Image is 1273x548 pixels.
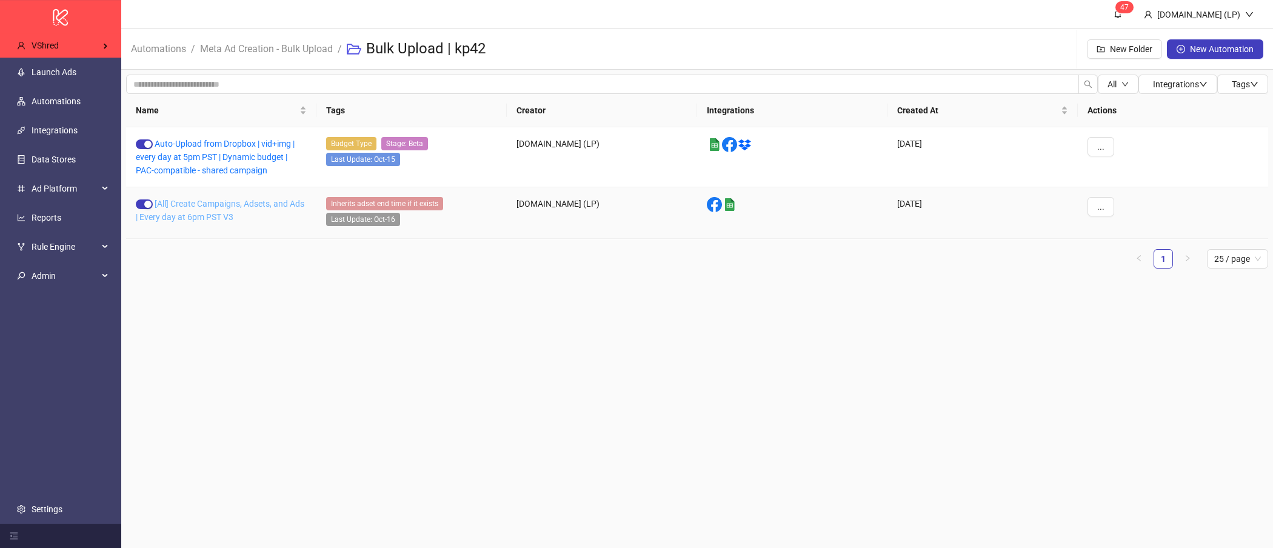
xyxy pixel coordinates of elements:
span: ... [1097,202,1104,212]
span: plus-circle [1177,45,1185,53]
span: 7 [1124,3,1129,12]
span: folder-add [1097,45,1105,53]
li: / [191,30,195,68]
span: Admin [32,264,98,288]
span: Inherits adset end time if it exists [326,197,443,210]
span: Rule Engine [32,235,98,259]
th: Actions [1078,94,1268,127]
a: Settings [32,504,62,514]
th: Created At [887,94,1078,127]
span: menu-fold [10,532,18,540]
span: Budget Type [326,137,376,150]
li: 1 [1154,249,1173,269]
span: search [1084,80,1092,89]
span: user [1144,10,1152,19]
th: Name [126,94,316,127]
a: Integrations [32,125,78,135]
span: down [1245,10,1254,19]
button: New Automation [1167,39,1263,59]
a: Data Stores [32,155,76,164]
th: Integrations [697,94,887,127]
span: key [17,272,25,280]
li: / [338,30,342,68]
a: [All] Create Campaigns, Adsets, and Ads | Every day at 6pm PST V3 [136,199,304,222]
span: 25 / page [1214,250,1261,268]
span: down [1121,81,1129,88]
a: Reports [32,213,61,222]
button: Integrationsdown [1138,75,1217,94]
a: Launch Ads [32,67,76,77]
span: Ad Platform [32,176,98,201]
span: 4 [1120,3,1124,12]
div: [DOMAIN_NAME] (LP) [507,187,697,239]
button: left [1129,249,1149,269]
button: right [1178,249,1197,269]
a: Automations [129,41,189,55]
span: Created At [897,104,1058,117]
a: Meta Ad Creation - Bulk Upload [198,41,335,55]
div: Page Size [1207,249,1268,269]
button: ... [1088,197,1114,216]
a: 1 [1154,250,1172,268]
th: Creator [507,94,697,127]
button: Alldown [1098,75,1138,94]
span: Last Update: Oct-15 [326,153,400,166]
span: right [1184,255,1191,262]
span: fork [17,242,25,251]
a: Automations [32,96,81,106]
span: ... [1097,142,1104,152]
th: Tags [316,94,507,127]
span: down [1199,80,1208,89]
span: Name [136,104,297,117]
button: ... [1088,137,1114,156]
span: number [17,184,25,193]
span: user [17,41,25,50]
li: Next Page [1178,249,1197,269]
div: [DOMAIN_NAME] (LP) [507,127,697,187]
button: Tagsdown [1217,75,1268,94]
span: All [1108,79,1117,89]
span: Last Update: Oct-16 [326,213,400,226]
h3: Bulk Upload | kp42 [366,39,486,59]
li: Previous Page [1129,249,1149,269]
span: down [1250,80,1258,89]
span: Integrations [1153,79,1208,89]
span: VShred [32,41,59,50]
button: New Folder [1087,39,1162,59]
span: folder-open [347,42,361,56]
div: [DOMAIN_NAME] (LP) [1152,8,1245,21]
span: Tags [1232,79,1258,89]
sup: 47 [1115,1,1134,13]
div: [DATE] [887,127,1078,187]
span: left [1135,255,1143,262]
div: [DATE] [887,187,1078,239]
span: Stage: Beta [381,137,428,150]
span: New Automation [1190,44,1254,54]
span: bell [1114,10,1122,18]
span: New Folder [1110,44,1152,54]
a: Auto-Upload from Dropbox | vid+img | every day at 5pm PST | Dynamic budget | PAC-compatible - sha... [136,139,295,175]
